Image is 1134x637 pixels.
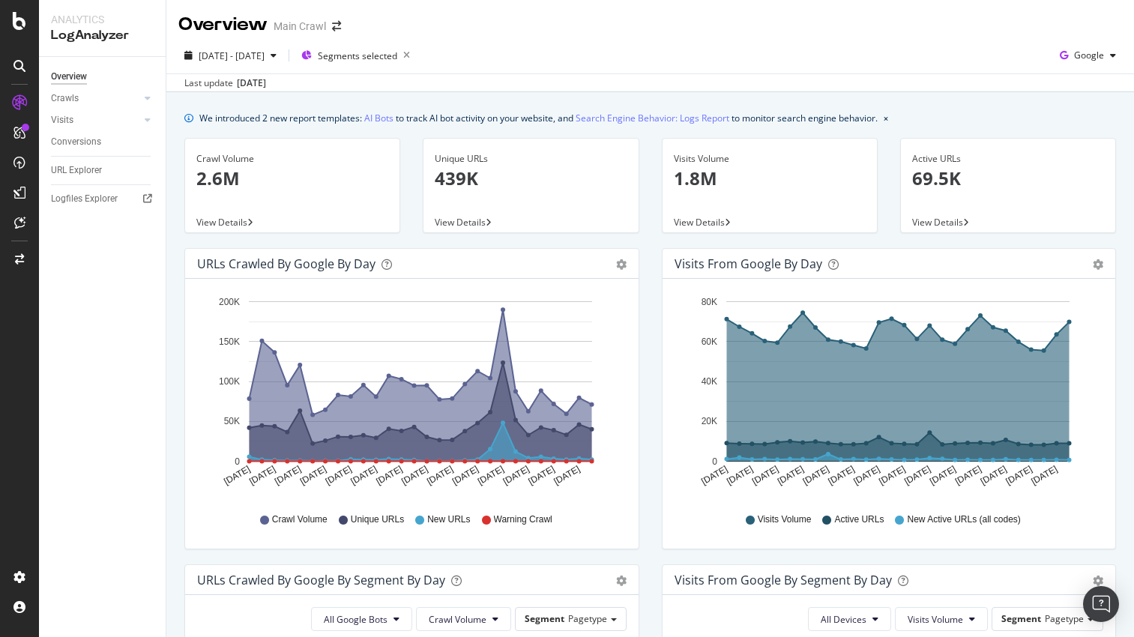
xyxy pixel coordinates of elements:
text: [DATE] [298,464,328,487]
div: Crawl Volume [196,152,388,166]
text: [DATE] [399,464,429,487]
div: URLs Crawled by Google by day [197,256,376,271]
div: Open Intercom Messenger [1083,586,1119,622]
text: [DATE] [902,464,932,487]
div: gear [616,259,627,270]
span: View Details [674,216,725,229]
text: 200K [219,297,240,307]
text: [DATE] [800,464,830,487]
svg: A chart. [675,291,1104,499]
span: Visits Volume [908,613,963,626]
text: [DATE] [552,464,582,487]
text: [DATE] [928,464,958,487]
a: Overview [51,69,155,85]
text: [DATE] [222,464,252,487]
span: Unique URLs [351,513,404,526]
span: Pagetype [1045,612,1084,625]
div: Visits from Google by day [675,256,822,271]
span: Active URLs [834,513,884,526]
text: [DATE] [1004,464,1034,487]
div: gear [1093,259,1103,270]
div: Conversions [51,134,101,150]
div: We introduced 2 new report templates: to track AI bot activity on your website, and to monitor se... [199,110,878,126]
div: Overview [51,69,87,85]
text: [DATE] [725,464,755,487]
text: [DATE] [953,464,983,487]
text: 0 [235,456,240,467]
div: Analytics [51,12,154,27]
div: Visits [51,112,73,128]
text: [DATE] [349,464,379,487]
text: 20K [701,417,717,427]
div: Visits Volume [674,152,866,166]
text: [DATE] [374,464,404,487]
button: Google [1054,43,1122,67]
div: Visits from Google By Segment By Day [675,573,892,588]
span: All Google Bots [324,613,387,626]
text: [DATE] [826,464,856,487]
text: [DATE] [851,464,881,487]
text: [DATE] [527,464,557,487]
text: [DATE] [750,464,780,487]
span: Segment [1001,612,1041,625]
span: View Details [196,216,247,229]
div: URLs Crawled by Google By Segment By Day [197,573,445,588]
div: URL Explorer [51,163,102,178]
span: Crawl Volume [429,613,486,626]
div: [DATE] [237,76,266,90]
div: info banner [184,110,1116,126]
text: [DATE] [324,464,354,487]
text: 0 [712,456,717,467]
div: Last update [184,76,266,90]
text: [DATE] [775,464,805,487]
div: Active URLs [912,152,1104,166]
button: All Devices [808,607,891,631]
text: [DATE] [247,464,277,487]
span: View Details [912,216,963,229]
p: 1.8M [674,166,866,191]
text: [DATE] [273,464,303,487]
span: Pagetype [568,612,607,625]
button: Crawl Volume [416,607,511,631]
span: Warning Crawl [494,513,552,526]
svg: A chart. [197,291,627,499]
p: 2.6M [196,166,388,191]
text: [DATE] [501,464,531,487]
span: New Active URLs (all codes) [907,513,1020,526]
span: Crawl Volume [272,513,328,526]
text: [DATE] [425,464,455,487]
span: View Details [435,216,486,229]
text: 50K [224,417,240,427]
span: All Devices [821,613,866,626]
span: Segment [525,612,564,625]
text: 100K [219,376,240,387]
text: [DATE] [699,464,729,487]
div: Unique URLs [435,152,627,166]
button: Segments selected [295,43,416,67]
text: [DATE] [1029,464,1059,487]
text: [DATE] [450,464,480,487]
span: Segments selected [318,49,397,62]
button: Visits Volume [895,607,988,631]
button: close banner [880,107,892,129]
p: 69.5K [912,166,1104,191]
div: Main Crawl [274,19,326,34]
div: Overview [178,12,268,37]
a: URL Explorer [51,163,155,178]
div: arrow-right-arrow-left [332,21,341,31]
a: Conversions [51,134,155,150]
p: 439K [435,166,627,191]
a: Logfiles Explorer [51,191,155,207]
a: Search Engine Behavior: Logs Report [576,110,729,126]
button: [DATE] - [DATE] [178,43,283,67]
text: 40K [701,376,717,387]
span: Visits Volume [758,513,812,526]
button: All Google Bots [311,607,412,631]
span: [DATE] - [DATE] [199,49,265,62]
text: 80K [701,297,717,307]
div: gear [616,576,627,586]
div: Crawls [51,91,79,106]
text: [DATE] [877,464,907,487]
